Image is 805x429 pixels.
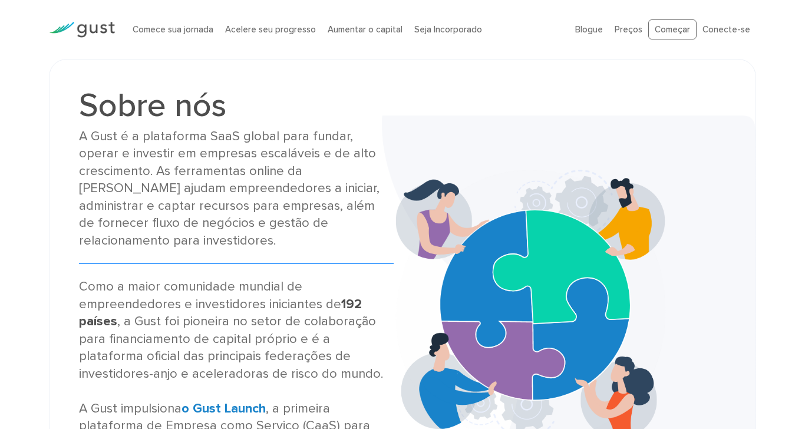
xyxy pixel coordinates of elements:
[648,19,697,40] a: Começar
[702,24,750,35] a: Conecte-se
[49,22,115,38] img: Logotipo da Gust
[79,86,226,125] font: Sobre nós
[79,401,182,416] font: A Gust impulsiona
[182,401,266,416] a: o Gust Launch
[133,24,213,35] a: Comece sua jornada
[655,24,690,35] font: Começar
[79,128,380,248] font: A Gust é a plataforma SaaS global para fundar, operar e investir em empresas escaláveis ​​e de al...
[328,24,402,35] a: Aumentar o capital
[79,279,341,311] font: Como a maior comunidade mundial de empreendedores e investidores iniciantes de
[225,24,316,35] a: Acelere seu progresso
[615,24,642,35] a: Preços
[414,24,482,35] a: Seja Incorporado
[575,24,603,35] a: Blogue
[79,313,383,381] font: , a Gust foi pioneira no setor de colaboração para financiamento de capital próprio e é a platafo...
